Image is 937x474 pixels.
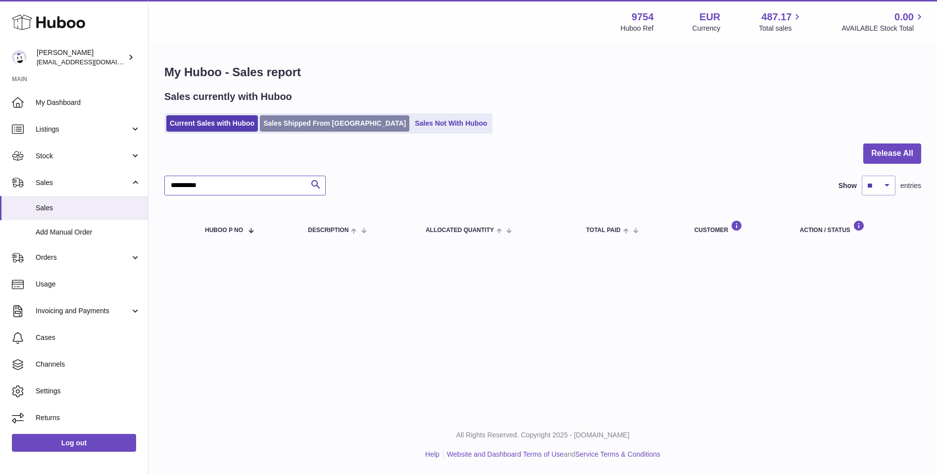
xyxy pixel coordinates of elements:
[761,10,791,24] span: 487.17
[37,58,146,66] span: [EMAIL_ADDRESS][DOMAIN_NAME]
[621,24,654,33] div: Huboo Ref
[425,450,440,458] a: Help
[426,227,494,234] span: ALLOCATED Quantity
[841,24,925,33] span: AVAILABLE Stock Total
[166,115,258,132] a: Current Sales with Huboo
[759,10,803,33] a: 487.17 Total sales
[411,115,491,132] a: Sales Not With Huboo
[36,253,130,262] span: Orders
[36,151,130,161] span: Stock
[575,450,660,458] a: Service Terms & Conditions
[308,227,348,234] span: Description
[447,450,564,458] a: Website and Dashboard Terms of Use
[841,10,925,33] a: 0.00 AVAILABLE Stock Total
[164,90,292,103] h2: Sales currently with Huboo
[36,228,141,237] span: Add Manual Order
[12,50,27,65] img: info@fieldsluxury.london
[36,386,141,396] span: Settings
[156,430,929,440] p: All Rights Reserved. Copyright 2025 - [DOMAIN_NAME]
[800,220,911,234] div: Action / Status
[164,64,921,80] h1: My Huboo - Sales report
[36,125,130,134] span: Listings
[863,143,921,164] button: Release All
[444,450,660,459] li: and
[12,434,136,452] a: Log out
[586,227,621,234] span: Total paid
[632,10,654,24] strong: 9754
[694,220,780,234] div: Customer
[36,178,130,188] span: Sales
[36,280,141,289] span: Usage
[36,413,141,423] span: Returns
[692,24,721,33] div: Currency
[260,115,409,132] a: Sales Shipped From [GEOGRAPHIC_DATA]
[900,181,921,190] span: entries
[36,360,141,369] span: Channels
[37,48,126,67] div: [PERSON_NAME]
[894,10,914,24] span: 0.00
[838,181,857,190] label: Show
[699,10,720,24] strong: EUR
[36,203,141,213] span: Sales
[36,98,141,107] span: My Dashboard
[759,24,803,33] span: Total sales
[36,306,130,316] span: Invoicing and Payments
[205,227,243,234] span: Huboo P no
[36,333,141,342] span: Cases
